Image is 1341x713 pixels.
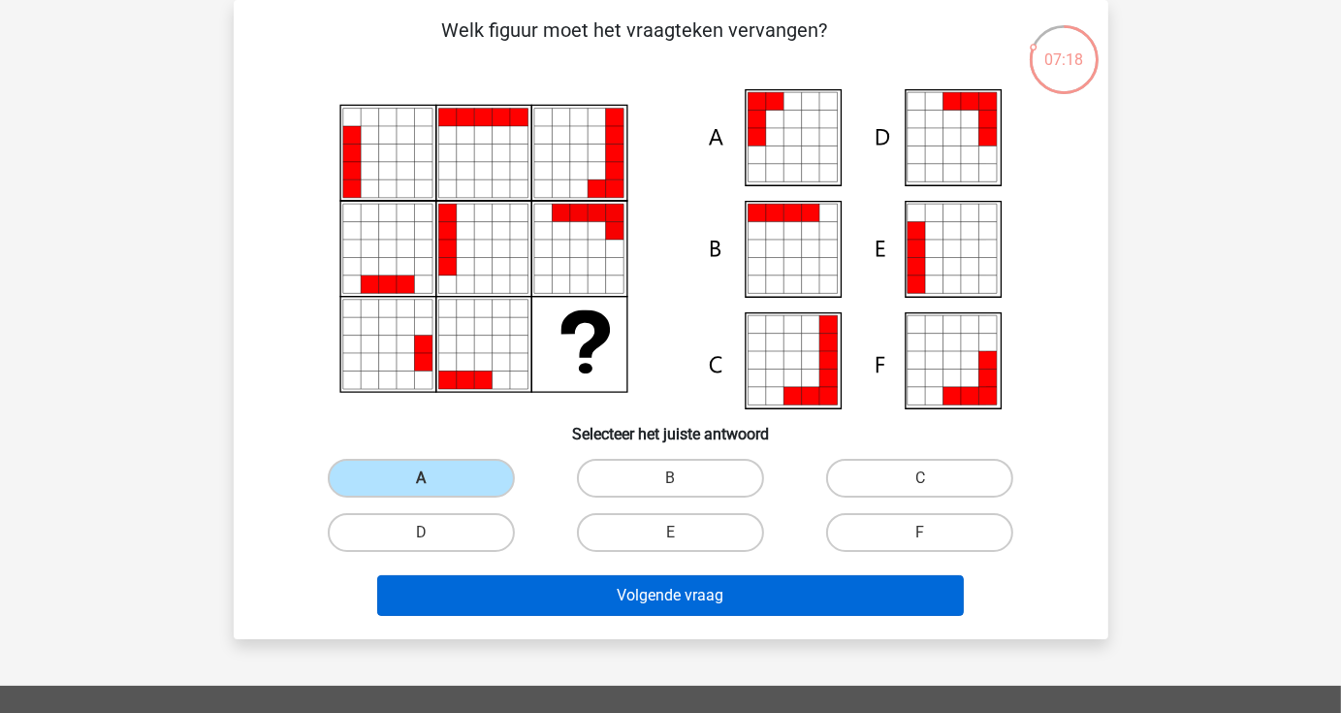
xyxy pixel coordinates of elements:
[1028,23,1101,72] div: 07:18
[265,16,1005,74] p: Welk figuur moet het vraagteken vervangen?
[328,459,515,498] label: A
[826,513,1013,552] label: F
[826,459,1013,498] label: C
[328,513,515,552] label: D
[577,459,764,498] label: B
[577,513,764,552] label: E
[377,575,964,616] button: Volgende vraag
[265,409,1077,443] h6: Selecteer het juiste antwoord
